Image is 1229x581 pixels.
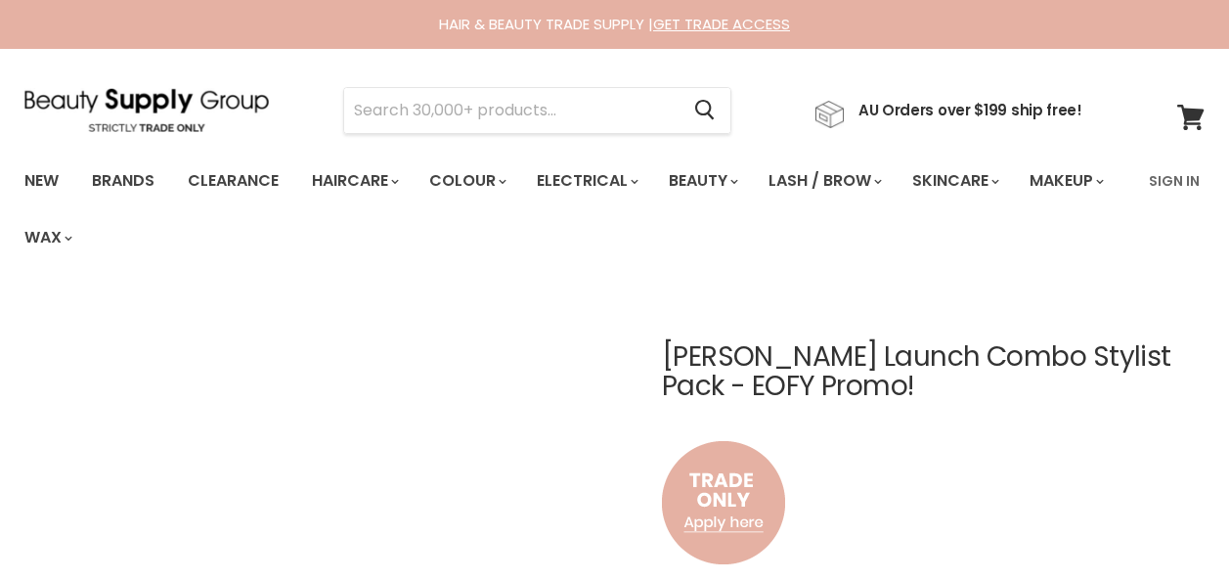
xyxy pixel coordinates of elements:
a: Brands [77,160,169,201]
ul: Main menu [10,153,1137,266]
input: Search [344,88,679,133]
iframe: Gorgias live chat messenger [1131,489,1209,561]
a: Clearance [173,160,293,201]
a: Haircare [297,160,411,201]
button: Search [679,88,730,133]
a: New [10,160,73,201]
a: Colour [415,160,518,201]
a: Wax [10,217,84,258]
a: Electrical [522,160,650,201]
a: Lash / Brow [754,160,894,201]
form: Product [343,87,731,134]
a: Skincare [898,160,1011,201]
a: Sign In [1137,160,1211,201]
a: Makeup [1015,160,1116,201]
a: Beauty [654,160,750,201]
a: GET TRADE ACCESS [653,14,790,34]
h1: [PERSON_NAME] Launch Combo Stylist Pack - EOFY Promo! [662,342,1205,403]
